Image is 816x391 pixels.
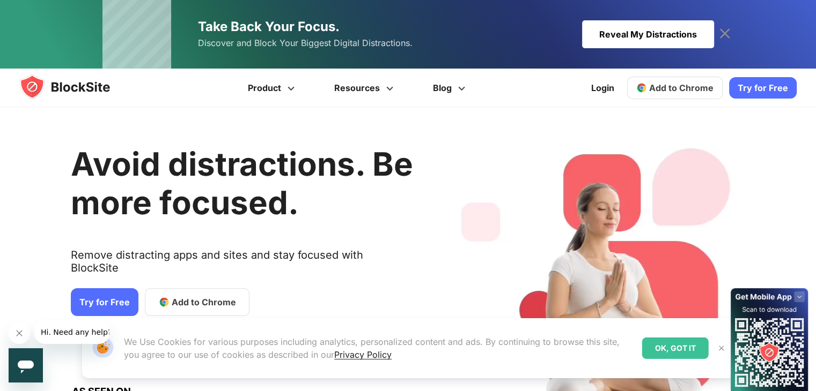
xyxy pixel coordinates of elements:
img: Close [717,344,726,352]
span: Take Back Your Focus. [198,19,340,34]
iframe: Message from company [34,320,109,344]
div: OK, GOT IT [642,337,709,359]
text: Remove distracting apps and sites and stay focused with BlockSite [71,249,413,283]
a: Privacy Policy [334,349,392,360]
div: Reveal My Distractions [582,20,714,48]
span: Discover and Block Your Biggest Digital Distractions. [198,35,413,51]
iframe: Button to launch messaging window [9,348,43,382]
img: chrome-icon.svg [636,82,647,93]
img: blocksite-icon.5d769676.svg [19,74,131,100]
h1: Avoid distractions. Be more focused. [71,145,413,222]
span: Add to Chrome [172,296,236,309]
a: Login [585,75,621,101]
span: Hi. Need any help? [6,7,77,16]
a: Add to Chrome [627,77,723,99]
iframe: Close message [9,322,30,344]
a: Product [230,69,316,107]
a: Blog [415,69,487,107]
button: Close [715,341,729,355]
span: Add to Chrome [649,82,714,93]
a: Add to Chrome [145,288,249,316]
a: Resources [316,69,415,107]
a: Try for Free [729,77,797,99]
a: Try for Free [71,288,138,316]
p: We Use Cookies for various purposes including analytics, personalized content and ads. By continu... [124,335,634,361]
